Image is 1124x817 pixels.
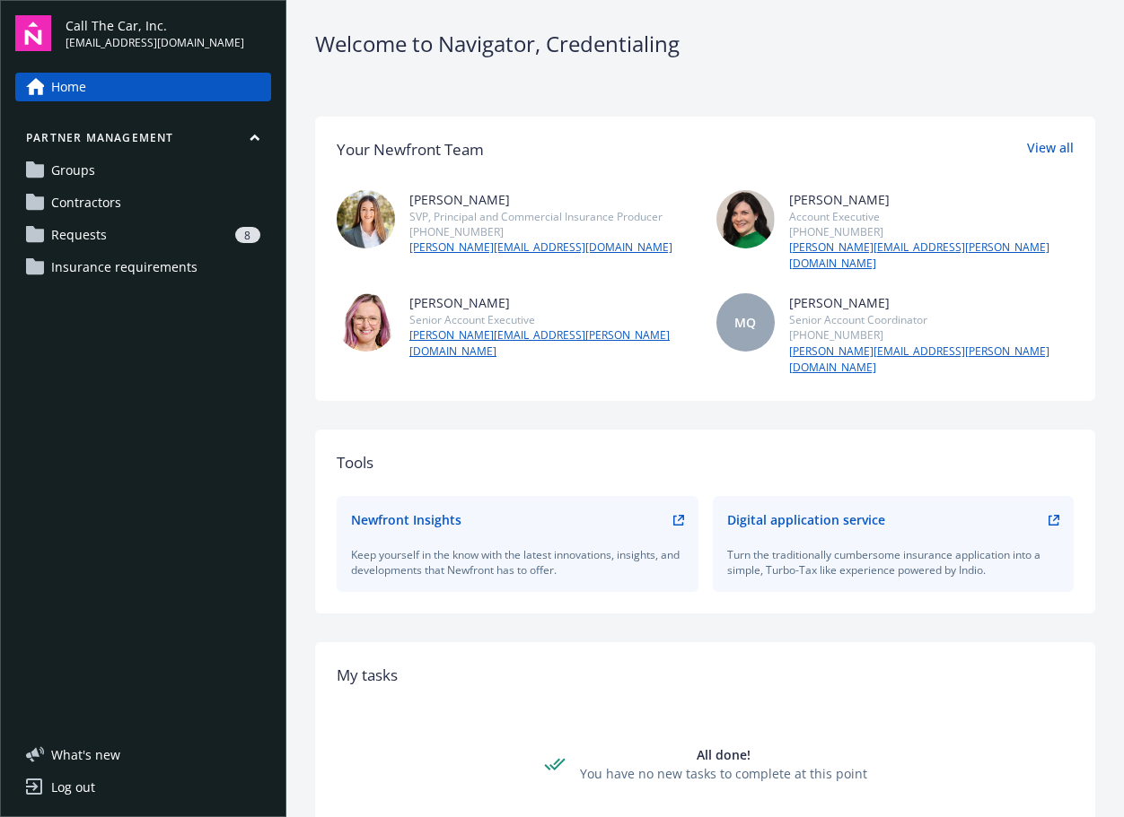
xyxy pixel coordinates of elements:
[337,451,1074,474] div: Tools
[789,293,1075,312] div: [PERSON_NAME]
[409,209,672,224] div: SVP, Principal and Commercial Insurance Producer
[66,16,244,35] span: Call The Car, Inc.
[15,73,271,101] a: Home
[351,510,461,529] div: Newfront Insights
[51,188,121,217] span: Contractors
[409,293,695,312] div: [PERSON_NAME]
[15,253,271,282] a: Insurance requirements
[51,221,107,249] span: Requests
[1027,138,1074,161] a: View all
[789,190,1075,209] div: [PERSON_NAME]
[409,190,672,209] div: [PERSON_NAME]
[727,510,885,529] div: Digital application service
[789,209,1075,224] div: Account Executive
[409,327,695,360] a: [PERSON_NAME][EMAIL_ADDRESS][PERSON_NAME][DOMAIN_NAME]
[315,29,1095,59] div: Welcome to Navigator , Credentialing
[337,664,1074,687] div: My tasks
[15,188,271,217] a: Contractors
[351,547,684,578] div: Keep yourself in the know with the latest innovations, insights, and developments that Newfront h...
[15,745,149,764] button: What's new
[409,239,672,256] a: [PERSON_NAME][EMAIL_ADDRESS][DOMAIN_NAME]
[716,190,775,248] img: photo
[789,312,1075,327] div: Senior Account Coordinator
[580,764,867,783] div: You have no new tasks to complete at this point
[51,253,198,282] span: Insurance requirements
[789,224,1075,239] div: [PHONE_NUMBER]
[727,547,1060,578] div: Turn the traditionally cumbersome insurance application into a simple, Turbo-Tax like experience ...
[51,773,95,802] div: Log out
[66,15,271,51] button: Call The Car, Inc.[EMAIL_ADDRESS][DOMAIN_NAME]
[15,221,271,249] a: Requests8
[409,224,672,239] div: [PHONE_NUMBER]
[337,138,484,161] div: Your Newfront Team
[51,73,86,101] span: Home
[15,130,271,152] button: Partner management
[15,15,51,51] img: navigator-logo.svg
[580,745,867,764] div: All done!
[51,745,120,764] span: What ' s new
[337,293,395,352] img: photo
[235,227,260,243] div: 8
[409,312,695,327] div: Senior Account Executive
[789,239,1075,272] a: [PERSON_NAME][EMAIL_ADDRESS][PERSON_NAME][DOMAIN_NAME]
[51,156,95,185] span: Groups
[789,327,1075,343] div: [PHONE_NUMBER]
[734,313,756,332] span: MQ
[789,343,1075,376] a: [PERSON_NAME][EMAIL_ADDRESS][PERSON_NAME][DOMAIN_NAME]
[337,190,395,248] img: photo
[15,156,271,185] a: Groups
[66,35,244,51] span: [EMAIL_ADDRESS][DOMAIN_NAME]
